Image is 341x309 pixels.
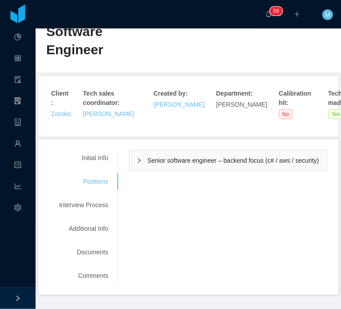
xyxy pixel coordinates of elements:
a: icon: robot [14,114,21,132]
strong: Department : [216,90,253,97]
div: Positions [48,173,119,190]
p: 9 [276,7,279,16]
div: Additional Info [48,221,119,237]
strong: Calibration hit : [279,90,313,106]
div: Comments [48,268,119,284]
span: Senior software engineer – backend focus (c# / aws / security) [147,157,319,164]
a: [PERSON_NAME] [83,110,134,117]
a: Zocdoc [51,110,72,117]
a: icon: user [14,135,21,154]
i: icon: right [136,158,142,163]
i: icon: bell [265,11,272,17]
i: icon: plus [294,11,300,17]
i: icon: line-chart [14,179,21,197]
span: [PERSON_NAME] [216,101,267,108]
a: icon: appstore [14,50,21,68]
a: icon: profile [14,157,21,175]
a: icon: audit [14,71,21,90]
i: icon: setting [14,200,21,218]
div: Interview Process [48,197,119,213]
div: Initial Info [48,150,119,166]
p: 5 [273,7,276,16]
strong: Tech sales coordinator : [83,90,120,106]
strong: Created by : [153,90,188,97]
span: M [325,9,330,20]
strong: Client : [51,90,68,106]
a: [PERSON_NAME] [153,101,205,108]
sup: 59 [269,7,282,16]
i: icon: solution [14,93,21,111]
a: icon: pie-chart [14,28,21,47]
span: No [279,109,293,119]
div: icon: rightSenior software engineer – backend focus (c# / aws / security) [129,150,328,171]
div: Documents [48,244,119,261]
